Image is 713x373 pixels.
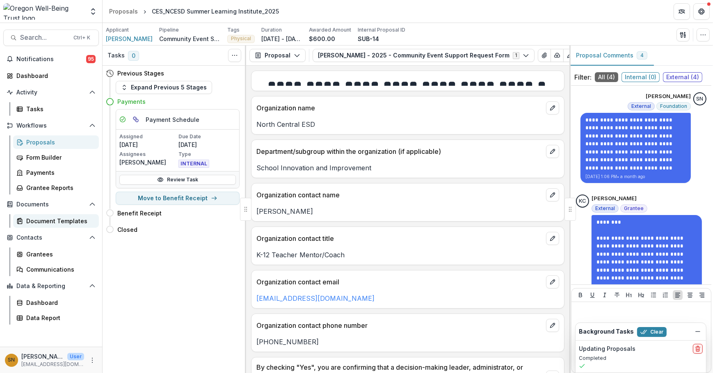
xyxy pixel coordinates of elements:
a: Data Report [13,311,99,325]
div: Proposals [26,138,92,146]
p: Organization contact email [256,277,543,287]
span: Data & Reporting [16,283,86,290]
p: [DATE] [178,140,236,149]
div: Grantee Reports [26,183,92,192]
button: Align Right [697,290,707,300]
button: [PERSON_NAME] - 2025 - Community Event Support Request Form1 [313,49,535,62]
a: Grantee Reports [13,181,99,195]
p: K-12 Teacher Mentor/Coach [256,250,559,260]
button: edit [546,188,559,201]
button: Open Contacts [3,231,99,244]
span: External [631,103,651,109]
a: Tasks [13,102,99,116]
a: [EMAIL_ADDRESS][DOMAIN_NAME] [256,294,375,302]
div: Ctrl + K [72,33,92,42]
button: Underline [587,290,597,300]
p: Internal Proposal ID [358,26,405,34]
button: Open Activity [3,86,99,99]
a: Proposals [106,5,141,17]
p: [PHONE_NUMBER] [256,337,559,347]
p: Due Date [178,133,236,140]
button: Toggle View Cancelled Tasks [228,49,241,62]
button: delete [693,344,703,354]
h4: Closed [117,225,137,234]
button: Open Workflows [3,119,99,132]
button: Clear [637,327,667,337]
button: Strike [612,290,622,300]
a: [PERSON_NAME] [106,34,153,43]
button: Dismiss [693,327,703,336]
button: Proposal [249,49,306,62]
button: Partners [674,3,690,20]
button: View dependent tasks [129,113,142,126]
p: Organization contact title [256,233,543,243]
p: Organization contact phone number [256,320,543,330]
button: Get Help [693,3,710,20]
p: Organization contact name [256,190,543,200]
span: 0 [128,51,139,61]
span: Physical [231,36,251,41]
p: [EMAIL_ADDRESS][DOMAIN_NAME] [21,361,84,368]
span: External [595,206,615,211]
button: Italicize [600,290,610,300]
p: Awarded Amount [309,26,351,34]
a: Dashboard [3,69,99,82]
div: Document Templates [26,217,92,225]
button: Open Data & Reporting [3,279,99,293]
button: edit [546,101,559,114]
p: Tags [227,26,240,34]
button: edit [546,232,559,245]
button: Search... [3,30,99,46]
div: Keelie Caudill [579,199,586,204]
div: Form Builder [26,153,92,162]
div: Proposals [109,7,138,16]
p: [DATE] 1:06 PM • a month ago [585,174,686,180]
span: Activity [16,89,86,96]
div: Dashboard [16,71,92,80]
p: [PERSON_NAME] [21,352,64,361]
button: Bullet List [649,290,658,300]
span: Search... [20,34,69,41]
button: Align Left [673,290,683,300]
p: User [67,353,84,360]
a: Review Task [119,175,236,185]
p: [PERSON_NAME] [592,195,637,203]
h4: Payments [117,97,146,106]
a: Form Builder [13,151,99,164]
button: edit [546,275,559,288]
span: 4 [640,53,644,58]
p: Organization name [256,103,543,113]
span: Workflows [16,122,86,129]
p: Community Event Support [159,34,221,43]
p: Type [178,151,236,158]
p: School Innovation and Improvement [256,163,559,173]
button: edit [546,145,559,158]
p: Completed [579,355,703,362]
h3: Tasks [107,52,125,59]
p: [PERSON_NAME] [646,92,691,101]
button: Heading 1 [624,290,634,300]
div: Tasks [26,105,92,113]
p: Assignees [119,151,177,158]
button: Open Documents [3,198,99,211]
button: Edit as form [563,49,576,62]
span: External ( 4 ) [663,72,702,82]
p: SUB-14 [358,34,379,43]
div: Dashboard [26,298,92,307]
div: Siri Ngai [8,357,15,363]
div: Payments [26,168,92,177]
img: Oregon Well-Being Trust logo [3,3,84,20]
div: Data Report [26,314,92,322]
button: Bold [576,290,585,300]
h4: Previous Stages [117,69,164,78]
span: All ( 4 ) [595,72,618,82]
span: Documents [16,201,86,208]
button: Open entity switcher [87,3,99,20]
p: $600.00 [309,34,335,43]
div: CES_NCESD Summer Learning Institute_2025 [152,7,279,16]
div: Siri Ngai [697,96,704,102]
a: Document Templates [13,214,99,228]
button: Notifications95 [3,53,99,66]
p: Duration [261,26,282,34]
p: Department/subgroup within the organization (if applicable) [256,146,543,156]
